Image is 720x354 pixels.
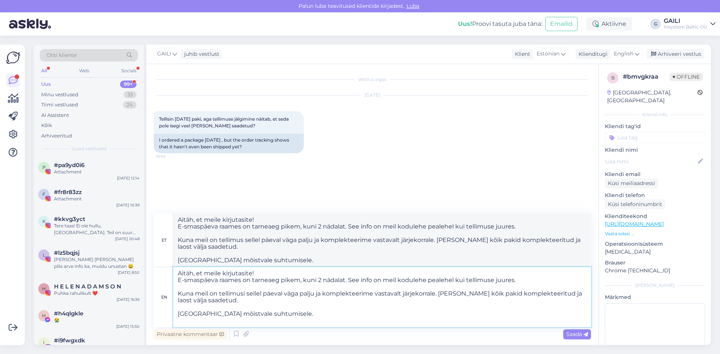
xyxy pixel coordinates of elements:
span: l [43,252,45,258]
span: 15:42 [156,154,184,159]
p: Kliendi nimi [605,146,705,154]
div: [DATE] 20:48 [115,236,139,242]
div: Minu vestlused [41,91,78,99]
p: Brauser [605,259,705,267]
div: Attachment [54,196,139,202]
span: #lz5bqjsj [54,249,79,256]
div: [DATE] 10:39 [116,202,139,208]
span: English [614,50,633,58]
div: [DATE] 15:50 [116,324,139,329]
span: #kkvg3yct [54,216,85,223]
input: Lisa tag [605,132,705,143]
div: 😭 [54,317,139,324]
span: h [42,313,46,318]
span: Otsi kliente [46,51,76,59]
div: [DATE] 16:36 [117,297,139,302]
div: Aktiivne [586,17,632,31]
p: Chrome [TECHNICAL_ID] [605,267,705,275]
span: Tellisin [DATE] paki, aga tellimuse jälgimine näitab, et seda pole isegi veel [PERSON_NAME] saade... [159,116,290,128]
a: [URL][DOMAIN_NAME] [605,221,664,227]
div: [DATE] 8:50 [118,270,139,275]
p: Klienditeekond [605,212,705,220]
span: H E L E N A D A M S O N [54,283,121,290]
div: Insystem Baltic OÜ [664,24,707,30]
span: Offline [670,73,703,81]
div: Küsi telefoninumbrit [605,199,665,209]
div: Vestlus algas [154,76,591,83]
div: [DATE] 12:14 [117,175,139,181]
span: Uued vestlused [72,145,106,152]
textarea: Aitäh, et meile kirjutasite! E-smaspäeva raames on tarneaeg pikem, kuni 2 nädalat. See info on me... [173,267,591,327]
div: All [40,66,48,76]
a: GAILIInsystem Baltic OÜ [664,18,715,30]
div: Uus [41,81,51,88]
div: Kliendi info [605,111,705,118]
div: en [161,291,167,303]
div: Web [78,66,91,76]
div: Tere taas! Ei ole hullu, [GEOGRAPHIC_DATA]. Teil on suur valik erinevat [PERSON_NAME], nimetan kõ... [54,223,139,236]
span: k [42,218,46,224]
div: Arhiveeritud [41,132,72,140]
div: [GEOGRAPHIC_DATA], [GEOGRAPHIC_DATA] [607,89,697,105]
div: Kõik [41,122,52,129]
span: GAILI [157,50,171,58]
div: G [650,19,661,29]
p: Kliendi telefon [605,191,705,199]
div: [DATE] [154,92,591,99]
img: Askly Logo [6,51,20,65]
div: 99+ [120,81,136,88]
div: juhib vestlust [181,50,219,58]
div: 33 [124,91,136,99]
span: H [42,286,46,291]
span: Saada [566,331,588,338]
span: Estonian [537,50,559,58]
input: Lisa nimi [605,157,696,166]
div: Tiimi vestlused [41,101,78,109]
div: Puhka rahulikult ❤️ [54,290,139,297]
span: Luba [404,3,421,9]
span: #pa9yd0i6 [54,162,84,169]
div: Klienditugi [576,50,607,58]
div: [PERSON_NAME] [605,282,705,289]
div: 24 [123,101,136,109]
b: Uus! [458,20,472,27]
span: b [611,75,615,81]
span: i [43,340,45,345]
span: #h4qlgkle [54,310,83,317]
p: [MEDICAL_DATA] [605,248,705,256]
p: Operatsioonisüsteem [605,240,705,248]
div: Klient [512,50,530,58]
div: Proovi tasuta juba täna: [458,19,542,28]
textarea: Aitäh, et meile kirjutasite! E-smaspäeva raames on tarneaeg pikem, kuni 2 nädalat. See info on me... [173,214,591,267]
div: Socials [120,66,138,76]
span: #fr8r83zz [54,189,82,196]
div: # bmvgkraa [623,72,670,81]
span: f [42,191,45,197]
p: Kliendi email [605,170,705,178]
div: AI Assistent [41,112,69,119]
span: p [42,164,46,170]
span: #i9fwgxdk [54,337,85,344]
p: Kliendi tag'id [605,122,705,130]
button: Emailid [545,17,577,31]
div: GAILI [664,18,707,24]
div: Arhiveeri vestlus [646,49,704,59]
div: Küsi meiliaadressi [605,178,658,188]
div: [PERSON_NAME] [PERSON_NAME] pliis arve info ka, muidu unustan 😄 [54,256,139,270]
p: Vaata edasi ... [605,230,705,237]
p: Märkmed [605,293,705,301]
div: I ordered a package [DATE] , but the order tracking shows that it hasn't even been shipped yet? [154,134,304,153]
div: et [162,234,166,246]
div: Attachment [54,169,139,175]
div: Privaatne kommentaar [154,329,227,339]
